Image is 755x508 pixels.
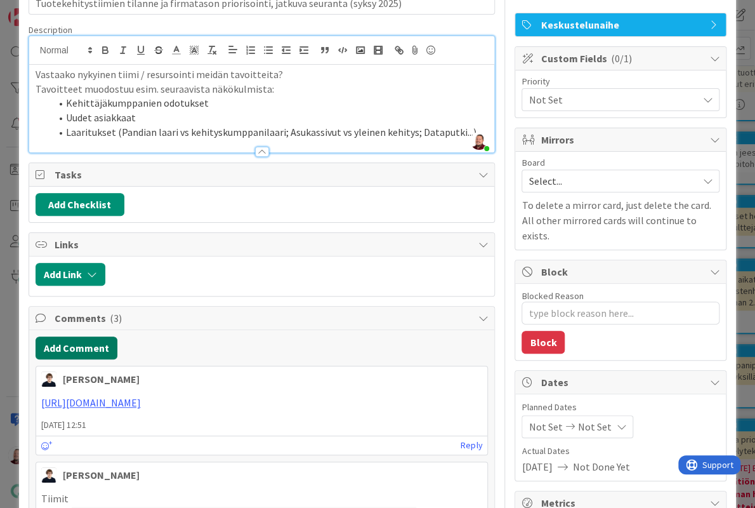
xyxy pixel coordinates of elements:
[41,371,56,387] img: MT
[36,67,489,82] p: Vastaako nykyinen tiimi / resursointi meidän tavoitteita?
[541,132,703,147] span: Mirrors
[55,237,472,252] span: Links
[29,24,72,36] span: Description
[541,51,703,66] span: Custom Fields
[522,197,719,243] p: To delete a mirror card, just delete the card. All other mirrored cards will continue to exists.
[528,172,691,190] span: Select...
[63,467,140,483] div: [PERSON_NAME]
[41,396,141,409] a: [URL][DOMAIN_NAME]
[55,311,472,326] span: Comments
[41,491,483,506] p: Tiimit
[51,96,489,110] li: Kehittäjäkumppanien odotukset
[36,193,124,216] button: Add Checklist
[528,91,691,109] span: Not Set
[36,337,117,359] button: Add Comment
[51,110,489,125] li: Uudet asiakkaat
[572,459,629,474] span: Not Done Yet
[577,419,611,434] span: Not Set
[522,401,719,414] span: Planned Dates
[522,331,565,354] button: Block
[51,125,489,140] li: Laaritukset (Pandian laari vs kehityskumppanilaari; Asukassivut vs yleinen kehitys; Dataputki...)
[41,467,56,483] img: MT
[110,312,122,324] span: ( 3 )
[522,444,719,458] span: Actual Dates
[541,264,703,279] span: Block
[461,438,482,453] a: Reply
[63,371,140,387] div: [PERSON_NAME]
[470,132,488,150] img: 8MARACyCzyDdOogtKbuhiGEOiMLTYxQp.jpg
[522,459,552,474] span: [DATE]
[610,52,631,65] span: ( 0/1 )
[36,82,489,97] p: Tavoitteet muodostuu esim. seuraavista näkökulmista:
[541,17,703,32] span: Keskustelunaihe
[522,290,583,302] label: Blocked Reason
[36,418,488,432] span: [DATE] 12:51
[36,263,105,286] button: Add Link
[522,77,719,86] div: Priority
[541,375,703,390] span: Dates
[528,419,562,434] span: Not Set
[55,167,472,182] span: Tasks
[24,2,55,17] span: Support
[522,158,544,167] span: Board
